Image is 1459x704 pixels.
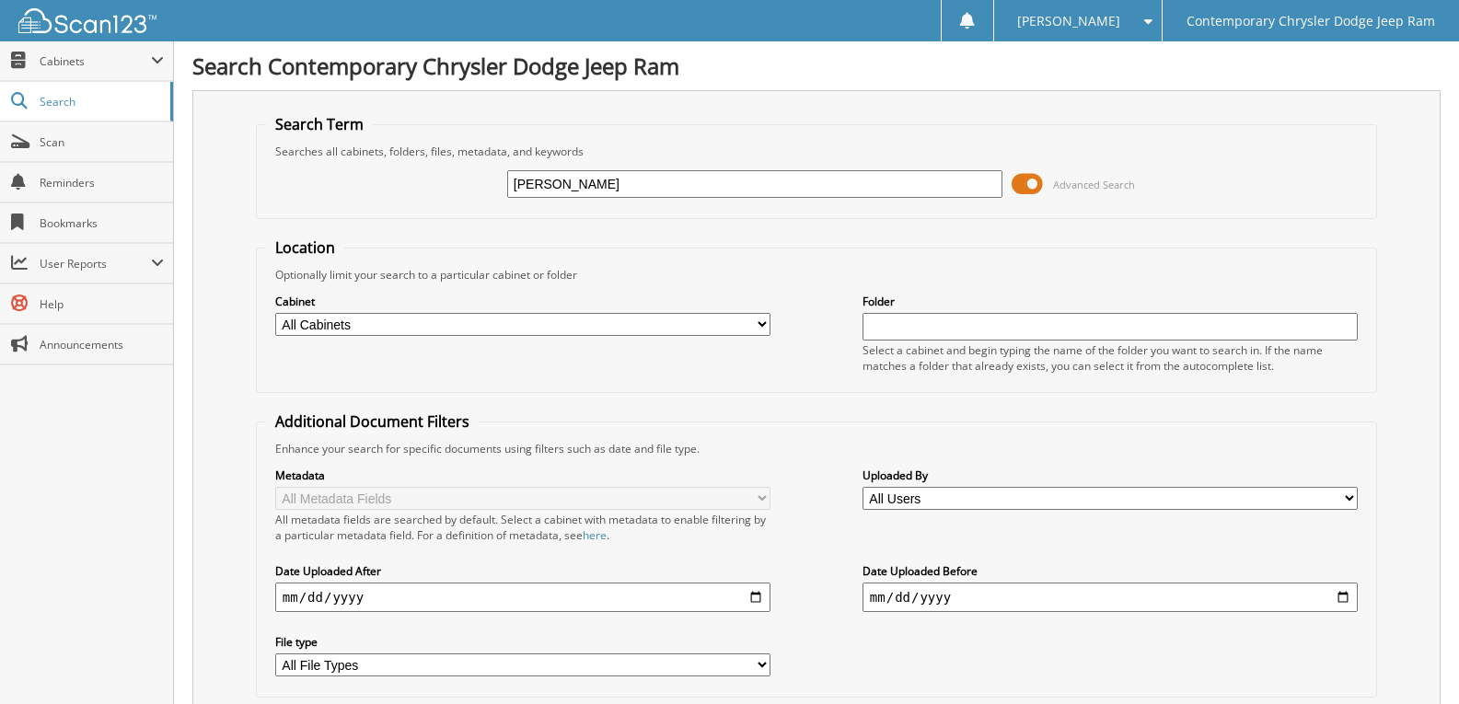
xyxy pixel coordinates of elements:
span: Scan [40,134,164,150]
label: Cabinet [275,294,770,309]
h1: Search Contemporary Chrysler Dodge Jeep Ram [192,51,1441,81]
span: Help [40,296,164,312]
label: File type [275,634,770,650]
span: Search [40,94,161,110]
label: Folder [863,294,1358,309]
div: All metadata fields are searched by default. Select a cabinet with metadata to enable filtering b... [275,512,770,543]
span: Announcements [40,337,164,352]
label: Date Uploaded After [275,563,770,579]
span: [PERSON_NAME] [1017,16,1120,27]
a: here [583,527,607,543]
span: Contemporary Chrysler Dodge Jeep Ram [1187,16,1435,27]
input: start [275,583,770,612]
div: Searches all cabinets, folders, files, metadata, and keywords [266,144,1367,159]
span: Advanced Search [1053,178,1135,191]
div: Enhance your search for specific documents using filters such as date and file type. [266,441,1367,456]
legend: Search Term [266,114,373,134]
legend: Location [266,237,344,258]
img: scan123-logo-white.svg [18,8,156,33]
div: Select a cabinet and begin typing the name of the folder you want to search in. If the name match... [863,342,1358,374]
iframe: Chat Widget [1367,616,1459,704]
span: User Reports [40,256,151,271]
span: Reminders [40,175,164,190]
span: Bookmarks [40,215,164,231]
legend: Additional Document Filters [266,411,479,432]
label: Uploaded By [863,467,1358,483]
span: Cabinets [40,53,151,69]
label: Date Uploaded Before [863,563,1358,579]
input: end [863,583,1358,612]
label: Metadata [275,467,770,483]
div: Optionally limit your search to a particular cabinet or folder [266,267,1367,283]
